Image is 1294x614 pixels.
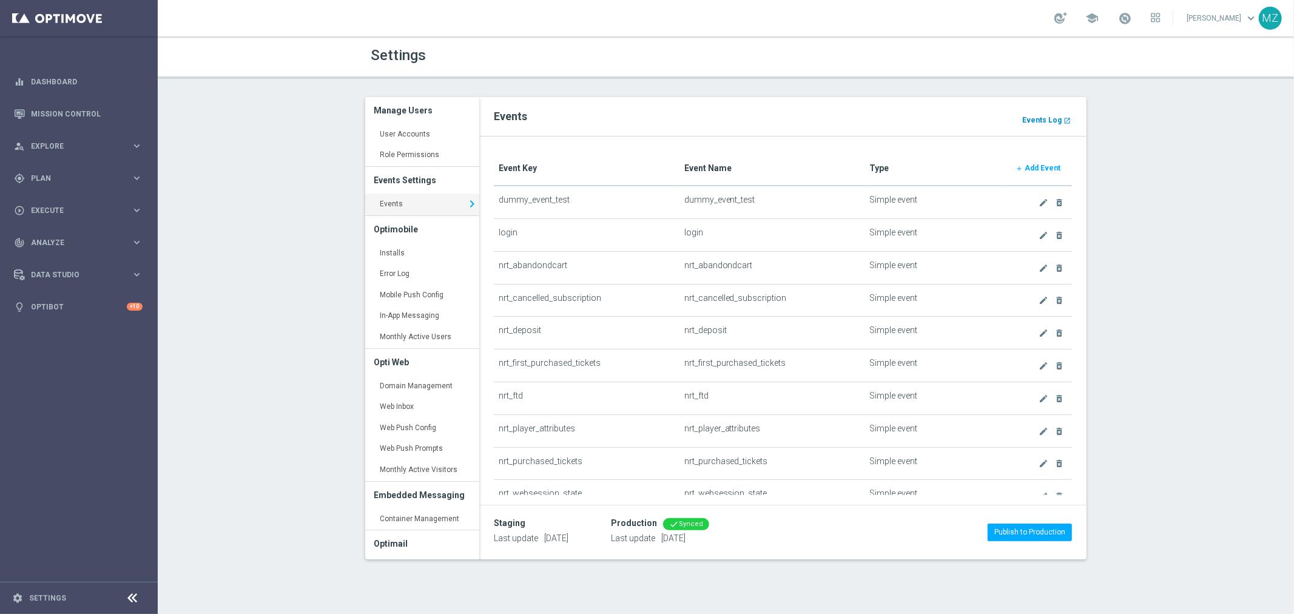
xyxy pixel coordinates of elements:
button: equalizer Dashboard [13,77,143,87]
i: keyboard_arrow_right [131,172,143,184]
i: create [1039,263,1048,273]
span: Analyze [31,239,131,246]
a: Optibot [31,291,127,323]
td: Simple event [865,186,1005,218]
h2: Events [494,109,1073,124]
a: Container Management [365,508,479,530]
span: Data Studio [31,271,131,278]
i: add [1016,165,1023,172]
i: create [1039,231,1048,240]
p: Last update [611,533,709,544]
button: track_changes Analyze keyboard_arrow_right [13,238,143,248]
td: Simple event [865,414,1005,447]
i: delete_forever [1054,394,1064,403]
div: Analyze [14,237,131,248]
h3: Optimail [374,530,470,557]
h3: Manage Users [374,97,470,124]
td: nrt_abandondcart [679,251,865,284]
a: In-App Messaging [365,305,479,327]
td: Simple event [865,251,1005,284]
h1: Settings [371,47,717,64]
button: Data Studio keyboard_arrow_right [13,270,143,280]
button: Publish to Production [988,524,1072,541]
a: Mobile Push Config [365,285,479,306]
th: Type [865,151,1005,186]
i: create [1039,198,1048,207]
div: Dashboard [14,66,143,98]
a: Role Permissions [365,144,479,166]
td: nrt_deposit [679,317,865,349]
b: Events Log [1022,116,1062,124]
i: delete_forever [1054,459,1064,468]
i: delete_forever [1054,263,1064,273]
a: Web Push Prompts [365,438,479,460]
td: Simple event [865,447,1005,480]
td: nrt_purchased_tickets [679,447,865,480]
td: nrt_websession_state [494,480,679,513]
div: +10 [127,303,143,311]
a: Installs [365,243,479,265]
i: create [1039,295,1048,305]
i: delete_forever [1054,198,1064,207]
i: track_changes [14,237,25,248]
div: Explore [14,141,131,152]
h3: Events Settings [374,167,470,194]
a: Events [365,194,479,215]
td: dummy_event_test [679,186,865,218]
span: school [1085,12,1099,25]
div: Execute [14,205,131,216]
i: delete_forever [1054,295,1064,305]
span: Plan [31,175,131,182]
h3: Opti Web [374,349,470,376]
div: Data Studio [14,269,131,280]
div: Production [611,518,657,528]
span: Explore [31,143,131,150]
i: play_circle_outline [14,205,25,216]
span: [DATE] [661,533,686,543]
button: play_circle_outline Execute keyboard_arrow_right [13,206,143,215]
a: Web Push Config [365,417,479,439]
a: Web Inbox [365,396,479,418]
i: create [1039,491,1048,501]
td: nrt_ftd [494,382,679,414]
b: Add Event [1025,164,1060,172]
i: keyboard_arrow_right [465,195,479,213]
td: nrt_first_purchased_tickets [679,349,865,382]
i: person_search [14,141,25,152]
td: nrt_cancelled_subscription [494,284,679,317]
div: Plan [14,173,131,184]
i: keyboard_arrow_right [131,269,143,280]
p: Last update [494,533,568,544]
a: Dashboard [31,66,143,98]
i: settings [12,593,23,604]
td: nrt_cancelled_subscription [679,284,865,317]
a: Subscription [365,557,479,579]
a: User Accounts [365,124,479,146]
td: nrt_player_attributes [679,414,865,447]
th: Event Key [494,151,679,186]
div: gps_fixed Plan keyboard_arrow_right [13,174,143,183]
th: Event Name [679,151,865,186]
i: delete_forever [1054,361,1064,371]
i: create [1039,361,1048,371]
td: login [494,219,679,252]
button: lightbulb Optibot +10 [13,302,143,312]
i: gps_fixed [14,173,25,184]
a: Mission Control [31,98,143,130]
i: keyboard_arrow_right [131,204,143,216]
td: Simple event [865,284,1005,317]
i: equalizer [14,76,25,87]
a: Monthly Active Users [365,326,479,348]
div: Optibot [14,291,143,323]
i: done [669,519,679,529]
button: Mission Control [13,109,143,119]
a: Error Log [365,263,479,285]
td: Simple event [865,317,1005,349]
td: Simple event [865,349,1005,382]
button: person_search Explore keyboard_arrow_right [13,141,143,151]
i: create [1039,427,1048,436]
